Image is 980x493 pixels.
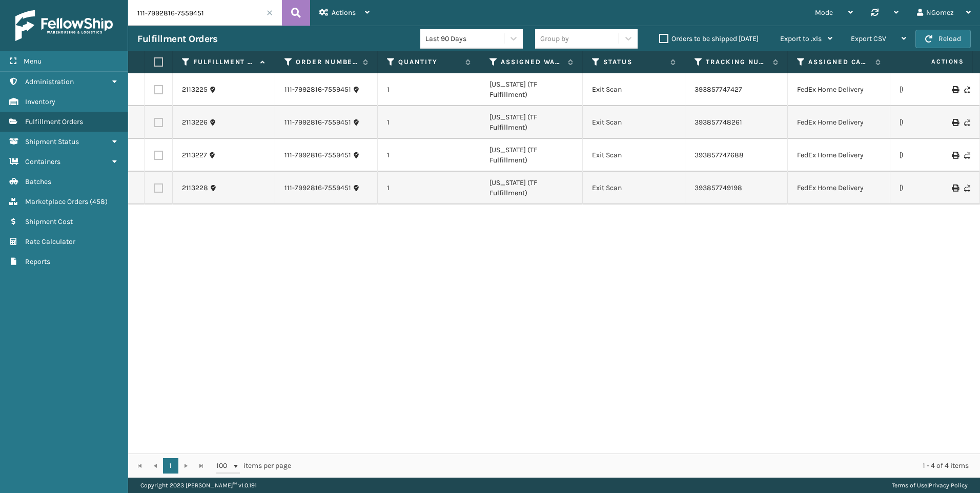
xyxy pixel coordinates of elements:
[90,197,108,206] span: ( 458 )
[284,85,351,95] a: 111-7992816-7559451
[964,184,970,192] i: Never Shipped
[480,73,583,106] td: [US_STATE] (TF Fulfillment)
[851,34,886,43] span: Export CSV
[25,257,50,266] span: Reports
[398,57,460,67] label: Quantity
[915,30,971,48] button: Reload
[583,172,685,204] td: Exit Scan
[182,117,208,128] a: 2113226
[815,8,833,17] span: Mode
[284,117,351,128] a: 111-7992816-7559451
[952,152,958,159] i: Print Label
[25,157,60,166] span: Containers
[603,57,665,67] label: Status
[378,172,480,204] td: 1
[137,33,217,45] h3: Fulfillment Orders
[216,461,232,471] span: 100
[296,57,358,67] label: Order Number
[788,139,890,172] td: FedEx Home Delivery
[25,77,74,86] span: Administration
[25,197,88,206] span: Marketplace Orders
[25,217,73,226] span: Shipment Cost
[480,106,583,139] td: [US_STATE] (TF Fulfillment)
[284,150,351,160] a: 111-7992816-7559451
[378,139,480,172] td: 1
[583,73,685,106] td: Exit Scan
[964,119,970,126] i: Never Shipped
[952,86,958,93] i: Print Label
[659,34,759,43] label: Orders to be shipped [DATE]
[952,184,958,192] i: Print Label
[378,106,480,139] td: 1
[216,458,291,474] span: items per page
[24,57,42,66] span: Menu
[140,478,257,493] p: Copyright 2023 [PERSON_NAME]™ v 1.0.191
[583,106,685,139] td: Exit Scan
[182,183,208,193] a: 2113228
[25,237,75,246] span: Rate Calculator
[695,85,742,94] a: 393857747427
[695,151,744,159] a: 393857747688
[25,177,51,186] span: Batches
[695,118,742,127] a: 393857748261
[788,106,890,139] td: FedEx Home Delivery
[25,97,55,106] span: Inventory
[892,482,927,489] a: Terms of Use
[540,33,569,44] div: Group by
[480,139,583,172] td: [US_STATE] (TF Fulfillment)
[284,183,351,193] a: 111-7992816-7559451
[25,117,83,126] span: Fulfillment Orders
[182,85,208,95] a: 2113225
[788,172,890,204] td: FedEx Home Delivery
[193,57,255,67] label: Fulfillment Order Id
[952,119,958,126] i: Print Label
[583,139,685,172] td: Exit Scan
[480,172,583,204] td: [US_STATE] (TF Fulfillment)
[780,34,822,43] span: Export to .xls
[425,33,505,44] div: Last 90 Days
[964,152,970,159] i: Never Shipped
[378,73,480,106] td: 1
[182,150,207,160] a: 2113227
[788,73,890,106] td: FedEx Home Delivery
[305,461,969,471] div: 1 - 4 of 4 items
[964,86,970,93] i: Never Shipped
[706,57,768,67] label: Tracking Number
[332,8,356,17] span: Actions
[899,53,970,70] span: Actions
[808,57,870,67] label: Assigned Carrier Service
[25,137,79,146] span: Shipment Status
[929,482,968,489] a: Privacy Policy
[892,478,968,493] div: |
[15,10,113,41] img: logo
[695,183,742,192] a: 393857749198
[501,57,563,67] label: Assigned Warehouse
[163,458,178,474] a: 1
